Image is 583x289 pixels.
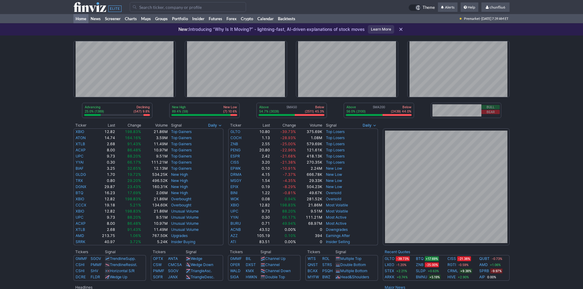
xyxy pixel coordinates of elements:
[280,135,296,140] span: -28.93%
[141,147,168,153] td: 10.97M
[94,147,115,153] td: 8.00
[249,220,270,227] td: 0.71
[94,172,115,178] td: 1.70
[230,166,241,171] a: EPWK
[171,184,188,189] a: New High
[326,129,345,134] a: Top Losers
[170,14,190,23] a: Portfolio
[246,269,254,273] a: KMX
[76,135,86,140] a: ATON
[207,122,223,128] button: Signals interval
[479,262,488,268] a: AMD
[228,122,249,128] th: Ticker
[171,160,192,165] a: Top Gainers
[461,2,478,12] a: Help
[76,227,85,232] a: XTLB
[110,262,126,267] span: Trendline
[127,142,141,146] span: 91.43%
[141,153,168,159] td: 9.51M
[283,191,296,195] span: -0.81%
[73,122,94,128] th: Ticker
[172,109,188,113] p: 89.4% (59)
[127,154,141,158] span: 88.20%
[171,215,199,220] a: Unusual Volume
[296,178,323,184] td: 29.33K
[296,147,323,153] td: 121.61K
[127,166,141,171] span: 32.65%
[110,256,126,261] span: Trendline
[230,269,241,273] a: WALD
[178,26,365,32] p: Introducing “Why Is It Moving?” - lightning-fast, AI-driven explanations of stock moves
[94,220,115,227] td: 8.00
[141,220,168,227] td: 10.97M
[171,197,191,201] a: Overbought
[141,128,168,135] td: 21.86M
[326,184,342,189] a: New Low
[76,142,85,146] a: XTLB
[296,165,323,172] td: 2.24M
[230,239,236,244] a: ATI
[204,269,212,273] span: Asc.
[296,128,323,135] td: 375.69K
[73,14,88,23] a: Home
[94,184,115,190] td: 29.87
[481,2,510,12] a: chunfliu6
[103,14,123,23] a: Screener
[249,172,270,178] td: 4.15
[346,105,412,114] div: SMA200
[141,214,168,220] td: 9.51M
[481,105,500,109] button: Bull
[230,129,240,134] a: GLTO
[265,269,291,273] a: Channel Down
[249,196,270,202] td: 0.08
[391,109,411,113] p: (2439) 44.0%
[296,214,323,220] td: 111.21M
[479,256,490,262] a: QUBT
[246,275,257,279] a: HWKN
[308,262,318,267] a: QNST
[171,135,192,140] a: Top Gainers
[230,227,241,232] a: ACNB
[224,14,239,23] a: Forex
[141,202,168,208] td: 134.60K
[276,14,297,23] a: Backtests
[249,184,270,190] td: 0.19
[416,274,427,280] a: BMNU
[416,262,424,268] a: ZNB
[230,215,238,220] a: YYAI
[139,14,153,23] a: Maps
[249,141,270,147] td: 2.55
[368,25,394,34] a: Learn More
[171,239,195,244] a: Insider Buying
[308,256,316,261] a: WTS
[94,159,115,165] td: 0.30
[322,256,330,261] a: ROL
[305,105,324,109] p: Below
[171,142,192,146] a: Top Gainers
[259,105,325,114] div: SMA50
[76,148,86,152] a: ACXP
[340,262,366,267] a: Double Bottom
[385,274,394,280] a: ARKK
[385,250,410,254] a: Recent Quotes
[296,159,323,165] td: 270.35K
[91,262,102,267] a: PMMF
[326,233,350,238] a: Earnings After
[94,135,115,141] td: 14.74
[385,256,394,262] a: GLTO
[168,256,178,261] a: ANTA
[326,197,341,201] a: Oversold
[85,109,104,113] p: 25.0% (1389)
[346,105,366,109] p: Above
[110,262,137,267] a: TrendlineResist.
[230,197,239,201] a: WOK
[141,165,168,172] td: 12.13M
[191,269,212,273] a: TriangleAsc.
[141,122,168,128] th: Volume
[296,190,323,196] td: 49.67K
[280,166,296,171] span: -10.91%
[171,123,182,128] span: Signal
[280,160,296,165] span: -21.38%
[361,122,378,128] button: Signals interval
[308,275,319,279] a: MYFW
